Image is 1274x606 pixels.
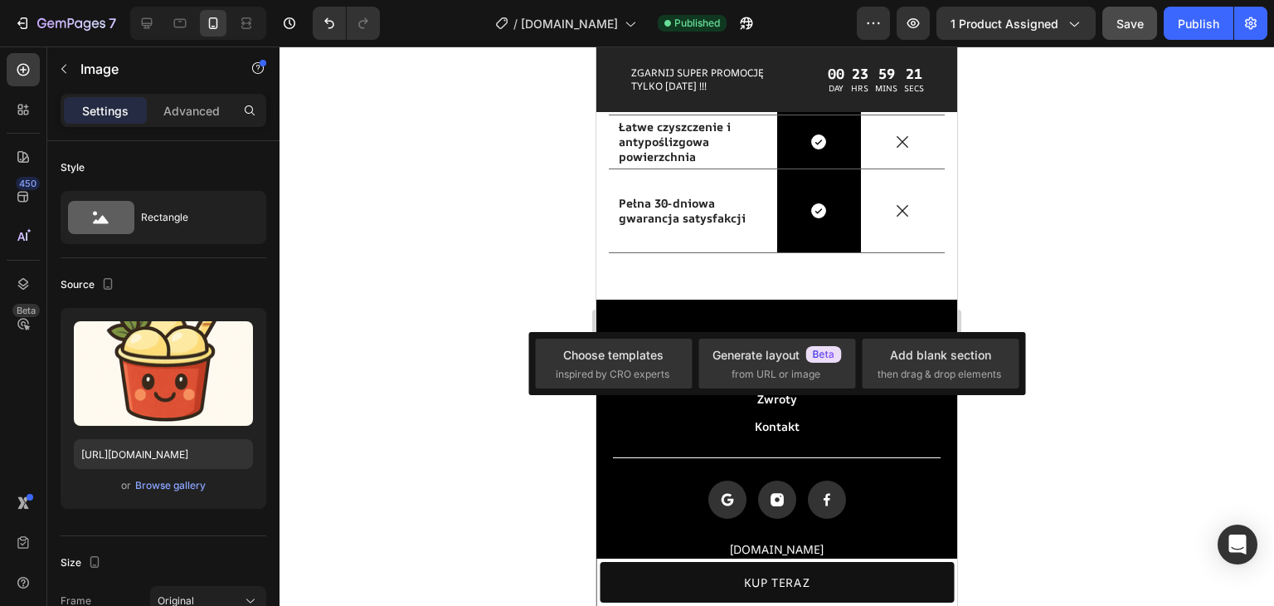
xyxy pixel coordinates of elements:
[163,102,220,120] p: Advanced
[890,346,991,364] div: Add blank section
[1116,17,1144,31] span: Save
[7,7,124,40] button: 7
[16,177,40,190] div: 450
[61,552,105,574] div: Size
[1164,7,1233,40] button: Publish
[674,16,720,31] span: Published
[563,346,664,364] div: Choose templates
[1102,7,1157,40] button: Save
[82,102,129,120] p: Settings
[596,46,957,606] iframe: Design area
[74,439,253,469] input: https://example.com/image.jpg
[513,15,518,32] span: /
[1218,525,1257,564] div: Open Intercom Messenger
[878,367,1001,382] span: then drag & drop elements
[135,478,206,493] div: Browse gallery
[521,15,618,32] span: [DOMAIN_NAME]
[951,15,1058,32] span: 1 product assigned
[109,13,116,33] p: 7
[61,274,118,296] div: Source
[712,346,842,364] div: Generate layout
[134,477,207,494] button: Browse gallery
[936,7,1096,40] button: 1 product assigned
[61,160,85,175] div: Style
[74,321,253,426] img: preview-image
[141,198,242,237] div: Rectangle
[121,476,131,496] span: or
[80,59,221,79] p: Image
[556,367,669,382] span: inspired by CRO experts
[313,7,380,40] div: Undo/Redo
[12,304,40,317] div: Beta
[732,367,820,382] span: from URL or image
[1178,15,1219,32] div: Publish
